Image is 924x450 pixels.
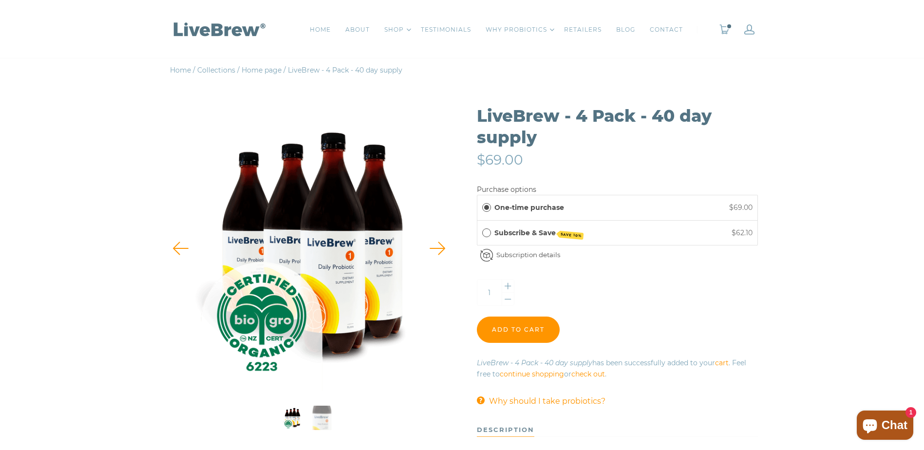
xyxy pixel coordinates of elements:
input: Add to cart [477,317,560,343]
span: $69.00 [477,151,523,168]
a: BLOG [616,25,635,35]
a: Why should I take probiotics? [489,395,605,408]
img: LiveBrew [170,20,267,37]
a: continue shopping [500,370,564,378]
div: One-time purchase [482,202,491,213]
em: LiveBrew - 4 Pack - 40 day supply [477,358,592,367]
a: 0 [719,24,730,35]
a: Home page [242,66,282,75]
a: cart [715,358,729,367]
a: Collections [197,66,235,75]
span: / [283,66,286,75]
a: HOME [310,25,331,35]
span: $62.10 [732,228,753,237]
a: Subscription details [496,251,561,259]
label: Subscribe & Save [494,227,584,238]
inbox-online-store-chat: Shopify online store chat [854,411,916,442]
a: ABOUT [345,25,370,35]
a: CONTACT [650,25,683,35]
a: Home [170,66,191,75]
label: Purchase options [477,185,536,194]
span: / [193,66,195,75]
span: Why should I take probiotics? [489,396,605,406]
span: / [237,66,240,75]
div: Subscribe & Save [482,227,491,238]
input: Quantity [477,280,502,305]
div: has been successfully added to your . Feel free to or . [477,357,758,380]
div: description [477,422,534,437]
a: TESTIMONIALS [421,25,471,35]
span: LiveBrew - 4 Pack - 40 day supply [288,66,402,75]
span: 0 [726,23,732,29]
label: One-time purchase [494,202,564,213]
span: SAVE 10% [559,230,584,239]
a: WHY PROBIOTICS [486,25,547,35]
a: SHOP [384,25,404,35]
img: LiveBrew - 4 Pack - 40 day supply [166,105,453,392]
a: RETAILERS [564,25,602,35]
span: $69.00 [729,203,753,212]
h1: LiveBrew - 4 Pack - 40 day supply [477,105,758,148]
a: check out [571,370,605,378]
